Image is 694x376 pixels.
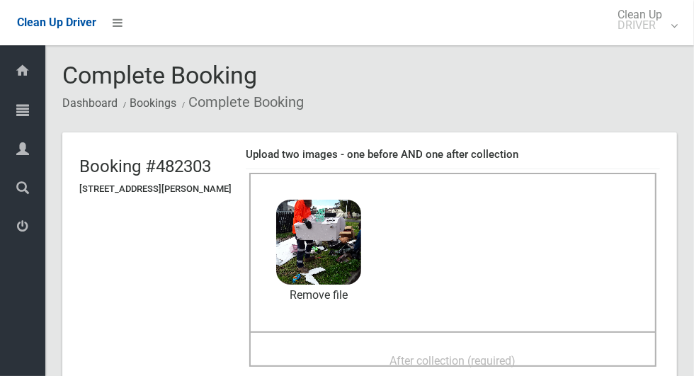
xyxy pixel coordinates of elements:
small: DRIVER [618,20,662,30]
span: After collection (required) [390,354,516,368]
a: Dashboard [62,96,118,110]
a: Clean Up Driver [17,12,96,33]
span: Clean Up [610,9,676,30]
a: Bookings [130,96,176,110]
span: Clean Up Driver [17,16,96,29]
span: Complete Booking [62,61,257,89]
h4: Upload two images - one before AND one after collection [246,149,660,161]
a: Remove file [276,285,361,306]
h5: [STREET_ADDRESS][PERSON_NAME] [79,184,232,194]
h2: Booking #482303 [79,157,232,176]
li: Complete Booking [178,89,304,115]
